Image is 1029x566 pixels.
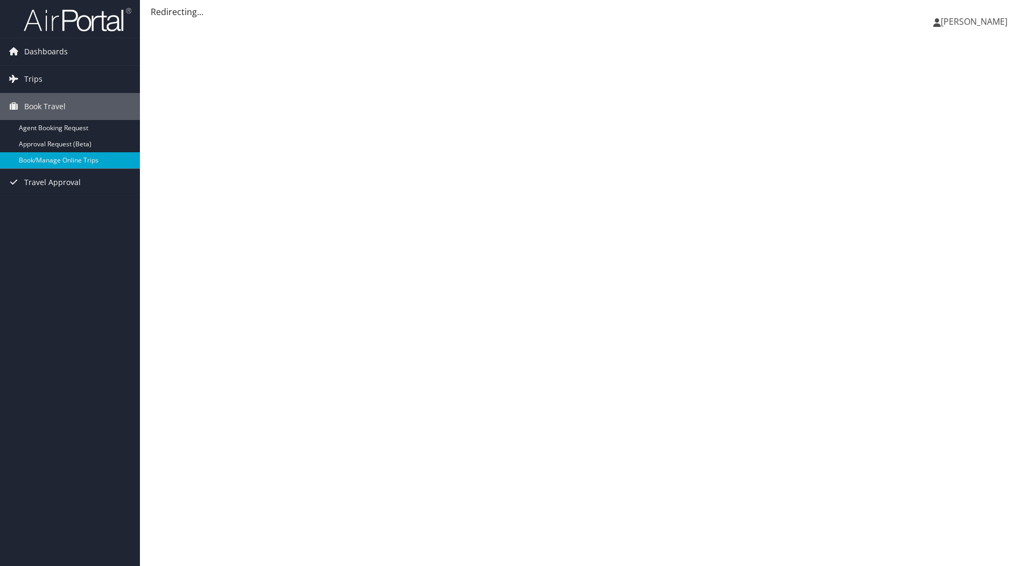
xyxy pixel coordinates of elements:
[24,38,68,65] span: Dashboards
[24,169,81,196] span: Travel Approval
[24,93,66,120] span: Book Travel
[24,7,131,32] img: airportal-logo.png
[941,16,1007,27] span: [PERSON_NAME]
[24,66,43,93] span: Trips
[151,5,1018,18] div: Redirecting...
[933,5,1018,38] a: [PERSON_NAME]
